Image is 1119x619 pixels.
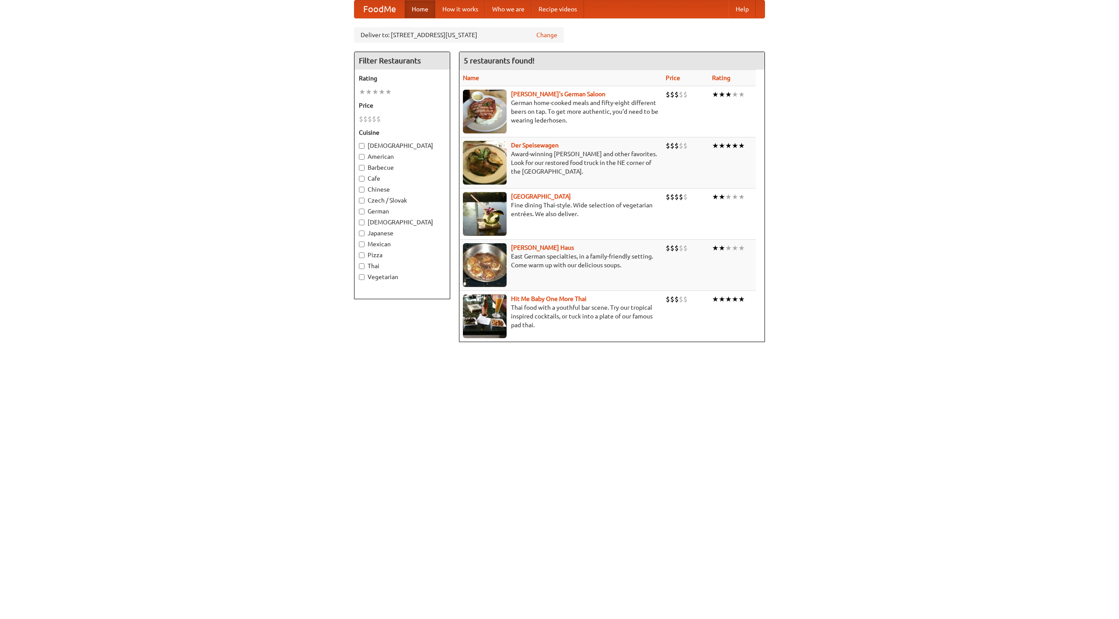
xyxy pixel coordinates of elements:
li: $ [679,90,683,99]
li: $ [674,243,679,253]
li: ★ [725,192,732,202]
img: satay.jpg [463,192,507,236]
li: ★ [379,87,385,97]
li: $ [674,141,679,150]
li: ★ [385,87,392,97]
li: ★ [719,141,725,150]
a: How it works [435,0,485,18]
a: Change [536,31,557,39]
label: [DEMOGRAPHIC_DATA] [359,218,445,227]
li: $ [670,243,674,253]
li: $ [683,90,688,99]
p: Fine dining Thai-style. Wide selection of vegetarian entrées. We also deliver. [463,201,659,218]
li: $ [683,141,688,150]
input: Thai [359,263,365,269]
a: Price [666,74,680,81]
p: Thai food with a youthful bar scene. Try our tropical inspired cocktails, or tuck into a plate of... [463,303,659,329]
li: ★ [732,192,738,202]
a: Help [729,0,756,18]
li: $ [679,243,683,253]
label: [DEMOGRAPHIC_DATA] [359,141,445,150]
input: Pizza [359,252,365,258]
li: $ [666,192,670,202]
li: $ [666,141,670,150]
li: ★ [712,90,719,99]
a: Rating [712,74,730,81]
input: Czech / Slovak [359,198,365,203]
img: babythai.jpg [463,294,507,338]
li: ★ [732,141,738,150]
li: ★ [719,243,725,253]
li: ★ [719,90,725,99]
li: ★ [725,141,732,150]
li: $ [683,294,688,304]
input: Vegetarian [359,274,365,280]
img: kohlhaus.jpg [463,243,507,287]
li: ★ [725,243,732,253]
a: [PERSON_NAME] Haus [511,244,574,251]
li: ★ [712,192,719,202]
li: ★ [738,192,745,202]
label: Barbecue [359,163,445,172]
p: Award-winning [PERSON_NAME] and other favorites. Look for our restored food truck in the NE corne... [463,150,659,176]
a: FoodMe [354,0,405,18]
li: $ [670,141,674,150]
li: ★ [738,243,745,253]
input: Mexican [359,241,365,247]
input: [DEMOGRAPHIC_DATA] [359,220,365,225]
li: ★ [738,141,745,150]
h5: Price [359,101,445,110]
a: [GEOGRAPHIC_DATA] [511,193,571,200]
img: speisewagen.jpg [463,141,507,185]
input: Barbecue [359,165,365,171]
li: $ [679,141,683,150]
li: $ [666,90,670,99]
label: Thai [359,262,445,270]
li: ★ [712,294,719,304]
label: Czech / Slovak [359,196,445,205]
li: ★ [725,90,732,99]
input: German [359,209,365,214]
a: Hit Me Baby One More Thai [511,295,587,302]
a: Home [405,0,435,18]
h4: Filter Restaurants [354,52,450,70]
label: Japanese [359,229,445,238]
b: [PERSON_NAME]'s German Saloon [511,91,605,98]
a: Der Speisewagen [511,142,559,149]
h5: Cuisine [359,128,445,137]
li: $ [670,90,674,99]
li: ★ [738,294,745,304]
li: $ [679,192,683,202]
li: ★ [712,243,719,253]
li: ★ [365,87,372,97]
img: esthers.jpg [463,90,507,133]
li: $ [368,114,372,124]
label: Chinese [359,185,445,194]
div: Deliver to: [STREET_ADDRESS][US_STATE] [354,27,564,43]
li: ★ [725,294,732,304]
li: $ [666,243,670,253]
li: ★ [738,90,745,99]
p: East German specialties, in a family-friendly setting. Come warm up with our delicious soups. [463,252,659,269]
li: $ [359,114,363,124]
input: American [359,154,365,160]
li: ★ [719,192,725,202]
li: ★ [712,141,719,150]
li: $ [683,243,688,253]
ng-pluralize: 5 restaurants found! [464,56,535,65]
li: $ [683,192,688,202]
h5: Rating [359,74,445,83]
li: ★ [732,243,738,253]
li: $ [372,114,376,124]
li: ★ [732,294,738,304]
li: $ [666,294,670,304]
li: $ [670,192,674,202]
li: $ [679,294,683,304]
li: $ [674,90,679,99]
label: Vegetarian [359,273,445,281]
label: Cafe [359,174,445,183]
